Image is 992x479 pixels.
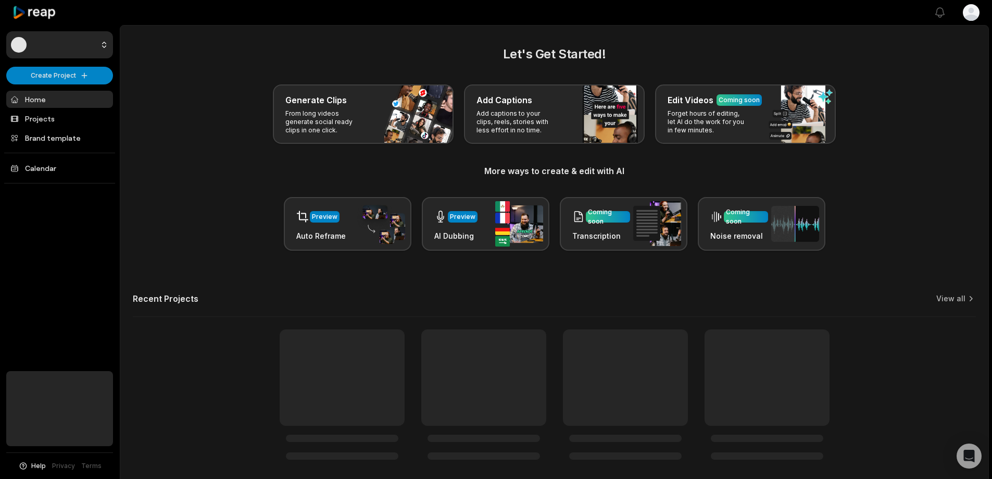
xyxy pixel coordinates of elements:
[726,207,766,226] div: Coming soon
[285,109,366,134] p: From long videos generate social ready clips in one click.
[719,95,760,105] div: Coming soon
[710,230,768,241] h3: Noise removal
[668,109,748,134] p: Forget hours of editing, let AI do the work for you in few minutes.
[6,67,113,84] button: Create Project
[133,165,976,177] h3: More ways to create & edit with AI
[133,45,976,64] h2: Let's Get Started!
[296,230,346,241] h3: Auto Reframe
[957,444,982,469] div: Open Intercom Messenger
[668,94,713,106] h3: Edit Videos
[6,91,113,108] a: Home
[357,204,405,244] img: auto_reframe.png
[450,212,475,222] div: Preview
[476,109,557,134] p: Add captions to your clips, reels, stories with less effort in no time.
[936,293,965,304] a: View all
[285,94,347,106] h3: Generate Clips
[771,206,819,242] img: noise_removal.png
[476,94,532,106] h3: Add Captions
[572,230,630,241] h3: Transcription
[495,201,543,247] img: ai_dubbing.png
[81,461,102,471] a: Terms
[6,129,113,146] a: Brand template
[312,212,337,222] div: Preview
[6,159,113,177] a: Calendar
[434,230,478,241] h3: AI Dubbing
[6,110,113,127] a: Projects
[133,293,198,304] h2: Recent Projects
[588,207,628,226] div: Coming soon
[18,461,46,471] button: Help
[52,461,75,471] a: Privacy
[633,201,681,246] img: transcription.png
[31,461,46,471] span: Help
